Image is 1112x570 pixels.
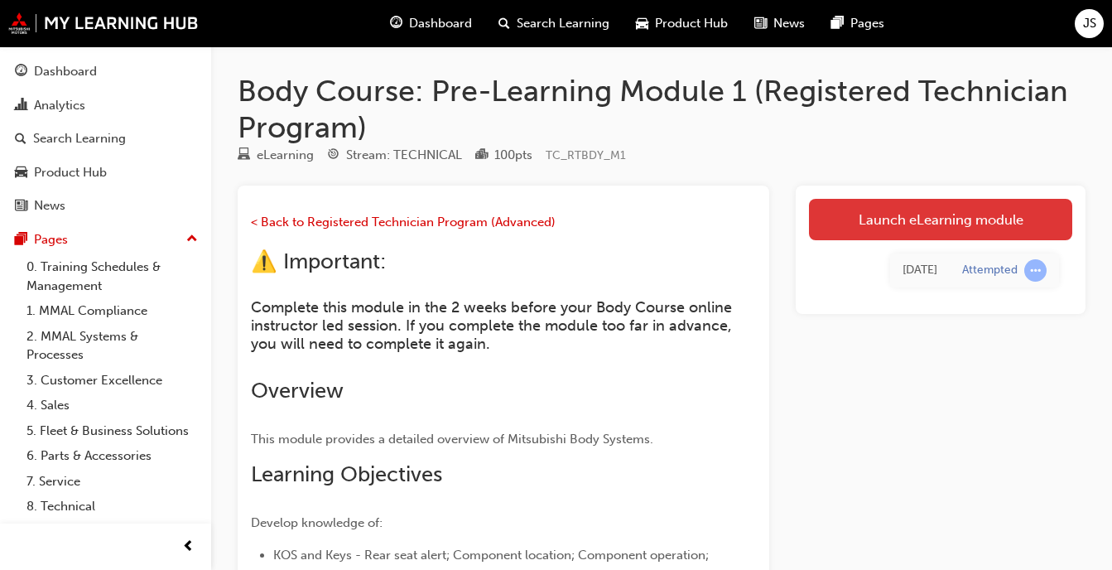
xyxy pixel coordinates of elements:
[15,166,27,181] span: car-icon
[20,494,205,519] a: 8. Technical
[809,199,1072,240] a: Launch eLearning module
[20,368,205,394] a: 3. Customer Excellence
[475,145,532,166] div: Points
[20,443,205,469] a: 6. Parts & Accessories
[238,73,1086,145] h1: Body Course: Pre-Learning Module 1 (Registered Technician Program)
[636,13,648,34] span: car-icon
[251,215,556,229] a: < Back to Registered Technician Program (Advanced)
[34,96,85,115] div: Analytics
[34,196,65,215] div: News
[517,14,609,33] span: Search Learning
[20,324,205,368] a: 2. MMAL Systems & Processes
[7,225,205,255] button: Pages
[850,14,884,33] span: Pages
[33,129,126,148] div: Search Learning
[251,515,383,530] span: Develop knowledge of:
[485,7,623,41] a: search-iconSearch Learning
[623,7,741,41] a: car-iconProduct Hub
[475,148,488,163] span: podium-icon
[34,62,97,81] div: Dashboard
[34,163,107,182] div: Product Hub
[1075,9,1104,38] button: JS
[251,432,653,447] span: This module provides a detailed overview of Mitsubishi Body Systems.
[34,230,68,249] div: Pages
[20,469,205,495] a: 7. Service
[903,261,937,280] div: Fri Aug 15 2025 13:07:09 GMT+0800 (Australian Western Standard Time)
[15,199,27,214] span: news-icon
[238,148,250,163] span: learningResourceType_ELEARNING-icon
[741,7,818,41] a: news-iconNews
[818,7,898,41] a: pages-iconPages
[7,123,205,154] a: Search Learning
[20,298,205,324] a: 1. MMAL Compliance
[494,146,532,165] div: 100 pts
[377,7,485,41] a: guage-iconDashboard
[20,254,205,298] a: 0. Training Schedules & Management
[346,146,462,165] div: Stream: TECHNICAL
[7,90,205,121] a: Analytics
[257,146,314,165] div: eLearning
[15,65,27,80] span: guage-icon
[7,53,205,225] button: DashboardAnalyticsSearch LearningProduct HubNews
[7,56,205,87] a: Dashboard
[498,13,510,34] span: search-icon
[251,378,344,403] span: Overview
[831,13,844,34] span: pages-icon
[327,148,339,163] span: target-icon
[20,393,205,418] a: 4. Sales
[238,145,314,166] div: Type
[15,99,27,114] span: chart-icon
[20,418,205,444] a: 5. Fleet & Business Solutions
[409,14,472,33] span: Dashboard
[7,157,205,188] a: Product Hub
[251,461,442,487] span: Learning Objectives
[15,132,26,147] span: search-icon
[7,191,205,221] a: News
[390,13,402,34] span: guage-icon
[182,537,195,558] span: prev-icon
[962,263,1018,278] div: Attempted
[754,13,767,34] span: news-icon
[15,233,27,248] span: pages-icon
[251,298,736,352] span: Complete this module in the 2 weeks before your Body Course online instructor led session. If you...
[251,249,386,274] span: ⚠️ Important:
[1024,259,1047,282] span: learningRecordVerb_ATTEMPT-icon
[655,14,728,33] span: Product Hub
[546,148,626,162] span: Learning resource code
[20,519,205,545] a: 9. MyLH Information
[1083,14,1096,33] span: JS
[186,229,198,250] span: up-icon
[773,14,805,33] span: News
[327,145,462,166] div: Stream
[8,12,199,34] img: mmal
